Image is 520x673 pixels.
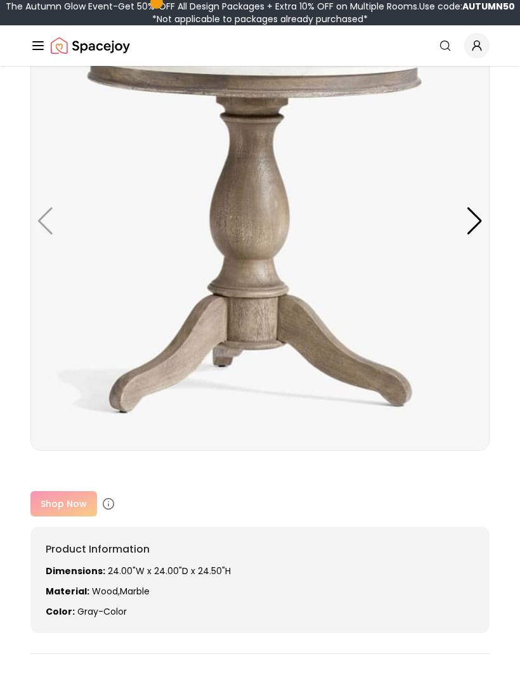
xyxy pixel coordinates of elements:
[92,585,150,598] span: Wood,Marble
[152,13,368,25] span: *Not applicable to packages already purchased*
[46,542,474,557] h6: Product Information
[51,33,130,58] a: Spacejoy
[77,605,127,618] span: gray-color
[46,565,474,577] p: 24.00"W x 24.00"D x 24.50"H
[51,33,130,58] img: Spacejoy Logo
[46,585,89,598] strong: Material:
[46,605,75,618] strong: Color:
[30,25,490,66] nav: Global
[46,565,105,577] strong: Dimensions:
